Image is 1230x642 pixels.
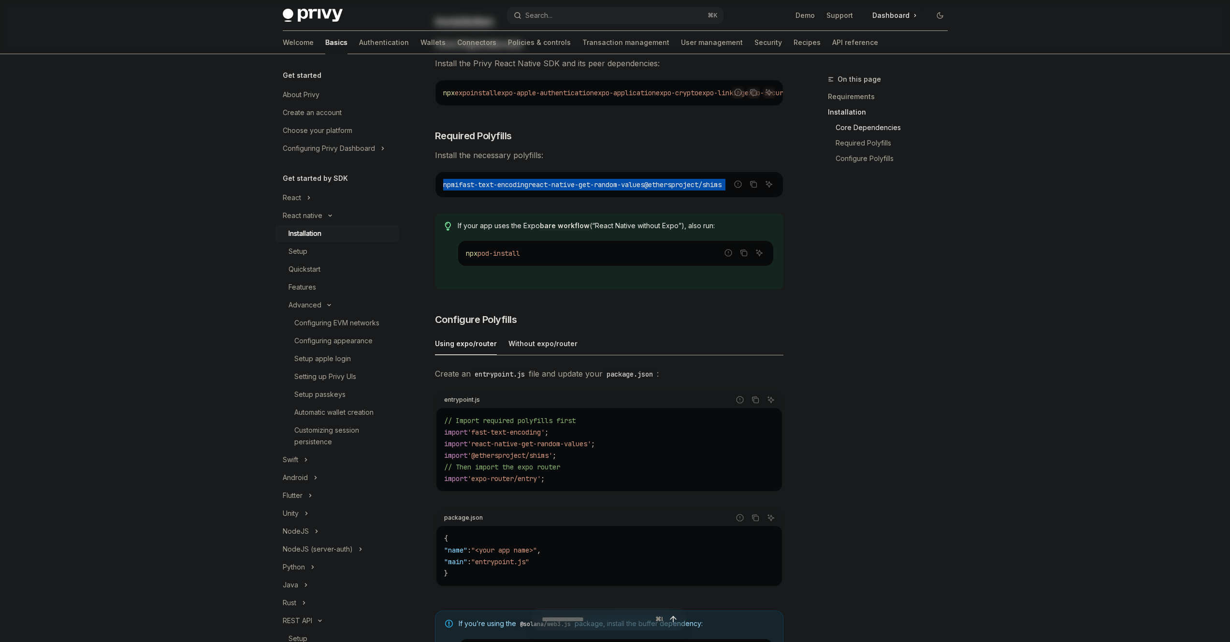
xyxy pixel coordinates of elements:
div: Configuring appearance [294,335,373,347]
a: Support [826,11,853,20]
div: NodeJS (server-auth) [283,543,353,555]
span: { [444,534,448,543]
button: Copy the contents from the code block [749,511,762,524]
button: Toggle Unity section [275,505,399,522]
div: Setup passkeys [294,389,346,400]
span: import [444,439,467,448]
button: Toggle Configuring Privy Dashboard section [275,140,399,157]
span: 'fast-text-encoding' [467,428,545,437]
a: Wallets [420,31,446,54]
span: expo-linking [698,88,745,97]
div: Without expo/router [508,332,578,355]
button: Report incorrect code [734,394,746,406]
a: API reference [832,31,878,54]
span: "name" [444,546,467,554]
input: Ask a question... [542,609,651,630]
span: "entrypoint.js" [471,557,529,566]
span: If your app uses the Expo (“React Native without Expo”), also run: [458,221,773,231]
div: Choose your platform [283,125,352,136]
button: Toggle Rust section [275,594,399,612]
span: import [444,451,467,460]
span: install [470,88,497,97]
a: Choose your platform [275,122,399,139]
div: Create an account [283,107,342,118]
a: bare workflow [540,221,590,230]
a: Setup passkeys [275,386,399,403]
a: Configuring EVM networks [275,314,399,332]
div: Features [289,281,316,293]
div: Flutter [283,490,303,501]
span: @ethersproject/shims [644,180,722,189]
a: Installation [275,225,399,242]
a: Quickstart [275,261,399,278]
span: // Then import the expo router [444,463,560,471]
code: package.json [603,369,657,379]
button: Toggle dark mode [932,8,948,23]
span: Install the Privy React Native SDK and its peer dependencies: [435,57,783,70]
span: Create an file and update your : [435,367,783,380]
div: Customizing session persistence [294,424,393,448]
a: Configuring appearance [275,332,399,350]
span: "main" [444,557,467,566]
button: Ask AI [753,247,766,259]
span: Install the necessary polyfills: [435,148,783,162]
div: Quickstart [289,263,320,275]
div: Automatic wallet creation [294,407,374,418]
div: package.json [444,511,483,524]
span: react-native-get-random-values [528,180,644,189]
span: npm [443,180,455,189]
button: Toggle REST API section [275,612,399,629]
span: ⌘ K [708,12,718,19]
img: dark logo [283,9,343,22]
a: Automatic wallet creation [275,404,399,421]
div: Swift [283,454,298,466]
button: Report incorrect code [734,511,746,524]
div: Using expo/router [435,332,497,355]
a: Security [754,31,782,54]
span: Configure Polyfills [435,313,517,326]
span: expo [455,88,470,97]
div: Rust [283,597,296,609]
span: ; [591,439,595,448]
span: ; [552,451,556,460]
a: Recipes [794,31,821,54]
button: Send message [666,613,680,626]
span: On this page [838,73,881,85]
span: expo-apple-authentication [497,88,594,97]
span: '@ethersproject/shims' [467,451,552,460]
button: Toggle Swift section [275,451,399,468]
a: About Privy [275,86,399,103]
button: Copy the contents from the code block [747,178,760,190]
a: Dashboard [865,8,925,23]
button: Ask AI [763,178,775,190]
button: Toggle Flutter section [275,487,399,504]
span: import [444,474,467,483]
div: Setting up Privy UIs [294,371,356,382]
span: , [537,546,541,554]
span: 'react-native-get-random-values' [467,439,591,448]
div: Setup apple login [294,353,351,365]
a: Transaction management [582,31,669,54]
div: Python [283,561,305,573]
button: Report incorrect code [732,178,744,190]
button: Toggle Python section [275,558,399,576]
a: Features [275,278,399,296]
button: Ask AI [765,394,777,406]
a: Basics [325,31,347,54]
span: expo-secure-store [745,88,810,97]
a: Setting up Privy UIs [275,368,399,385]
button: Ask AI [763,86,775,99]
span: "<your app name>" [471,546,537,554]
div: Android [283,472,308,483]
a: Customizing session persistence [275,422,399,451]
button: Open search [507,7,724,24]
span: fast-text-encoding [459,180,528,189]
span: import [444,428,467,437]
a: Configure Polyfills [828,151,955,166]
span: ; [541,474,545,483]
button: Toggle Advanced section [275,296,399,314]
a: Core Dependencies [828,120,955,135]
svg: Tip [445,222,451,231]
a: Authentication [359,31,409,54]
button: Toggle Android section [275,469,399,486]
